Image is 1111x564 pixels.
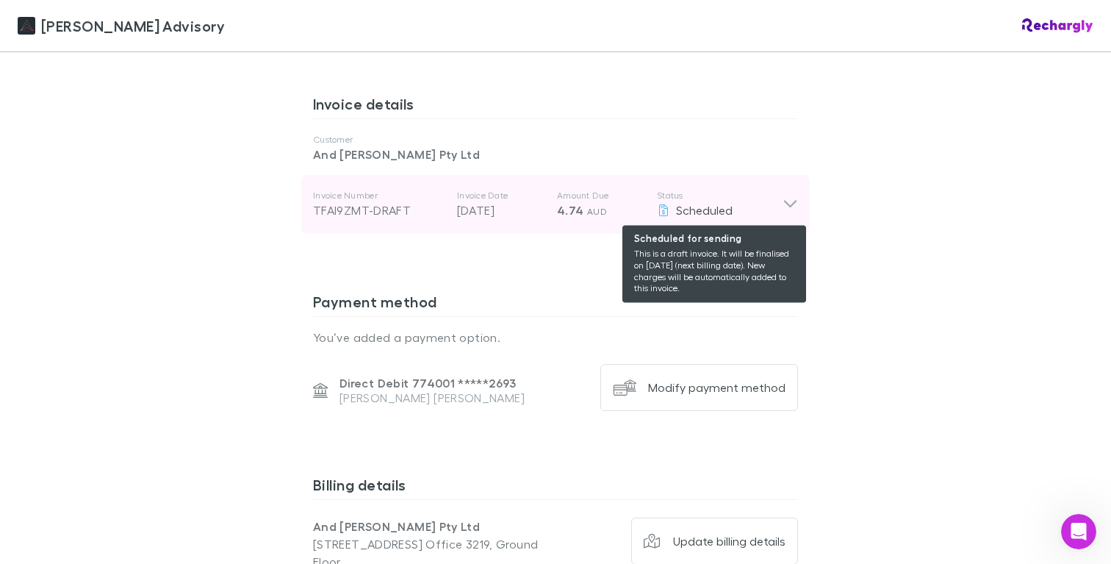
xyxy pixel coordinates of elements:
p: Invoice Date [457,190,545,201]
p: Status [657,190,783,201]
img: Rechargly Logo [1022,18,1093,33]
button: Modify payment method [600,364,798,411]
img: Liston Newton Advisory's Logo [18,17,35,35]
p: Customer [313,134,798,146]
p: [DATE] [457,201,545,219]
div: Update billing details [673,534,785,549]
p: Amount Due [557,190,645,201]
h3: Invoice details [313,95,798,118]
span: AUD [587,206,607,217]
div: TFAI9ZMT-DRAFT [313,201,445,219]
p: [PERSON_NAME] [PERSON_NAME] [339,390,525,405]
img: Modify payment method's Logo [613,376,636,399]
p: And [PERSON_NAME] Pty Ltd [313,146,798,163]
h3: Payment method [313,293,798,316]
div: Invoice NumberTFAI9ZMT-DRAFTInvoice Date[DATE]Amount Due4.74 AUDStatus [301,175,810,234]
p: Direct Debit 774001 ***** 2693 [339,376,525,390]
span: [PERSON_NAME] Advisory [41,15,225,37]
div: Modify payment method [648,380,785,395]
p: You’ve added a payment option. [313,329,798,346]
iframe: Intercom live chat [1061,514,1096,549]
p: And [PERSON_NAME] Pty Ltd [313,518,555,535]
h3: Billing details [313,476,798,499]
p: Invoice Number [313,190,445,201]
span: Scheduled [676,203,733,217]
span: 4.74 [557,203,583,218]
